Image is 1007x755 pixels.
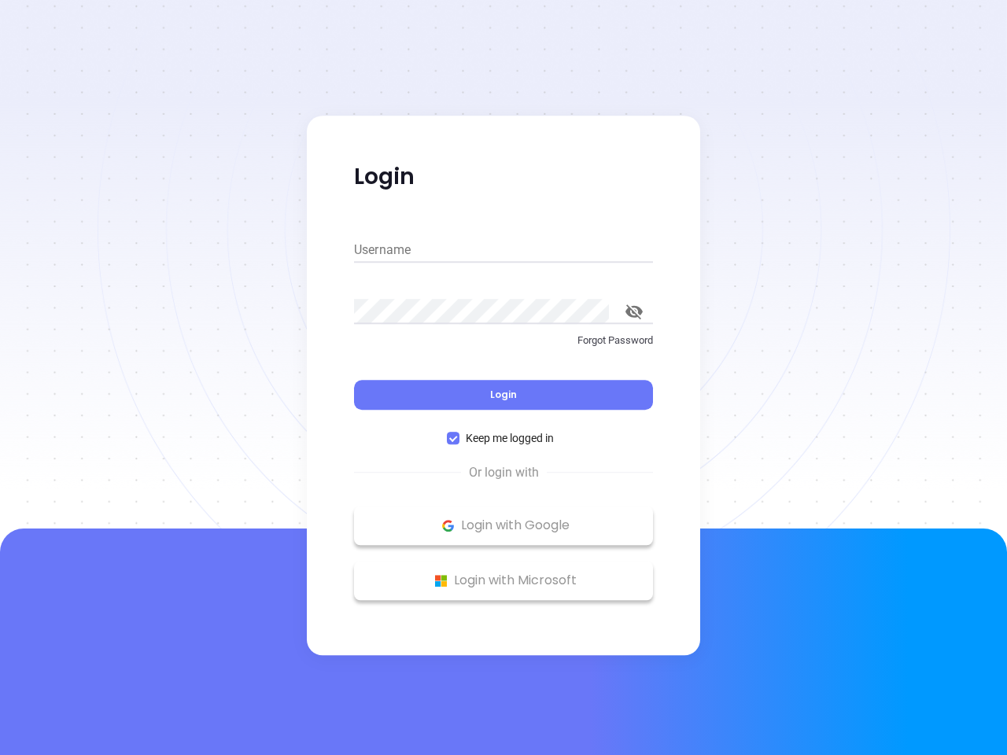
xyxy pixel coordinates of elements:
p: Login [354,163,653,191]
img: Google Logo [438,516,458,536]
p: Login with Microsoft [362,569,645,592]
img: Microsoft Logo [431,571,451,591]
button: Microsoft Logo Login with Microsoft [354,561,653,600]
span: Login [490,388,517,401]
span: Keep me logged in [459,429,560,447]
p: Login with Google [362,514,645,537]
button: Login [354,380,653,410]
button: Google Logo Login with Google [354,506,653,545]
span: Or login with [461,463,547,482]
button: toggle password visibility [615,293,653,330]
p: Forgot Password [354,333,653,348]
a: Forgot Password [354,333,653,361]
